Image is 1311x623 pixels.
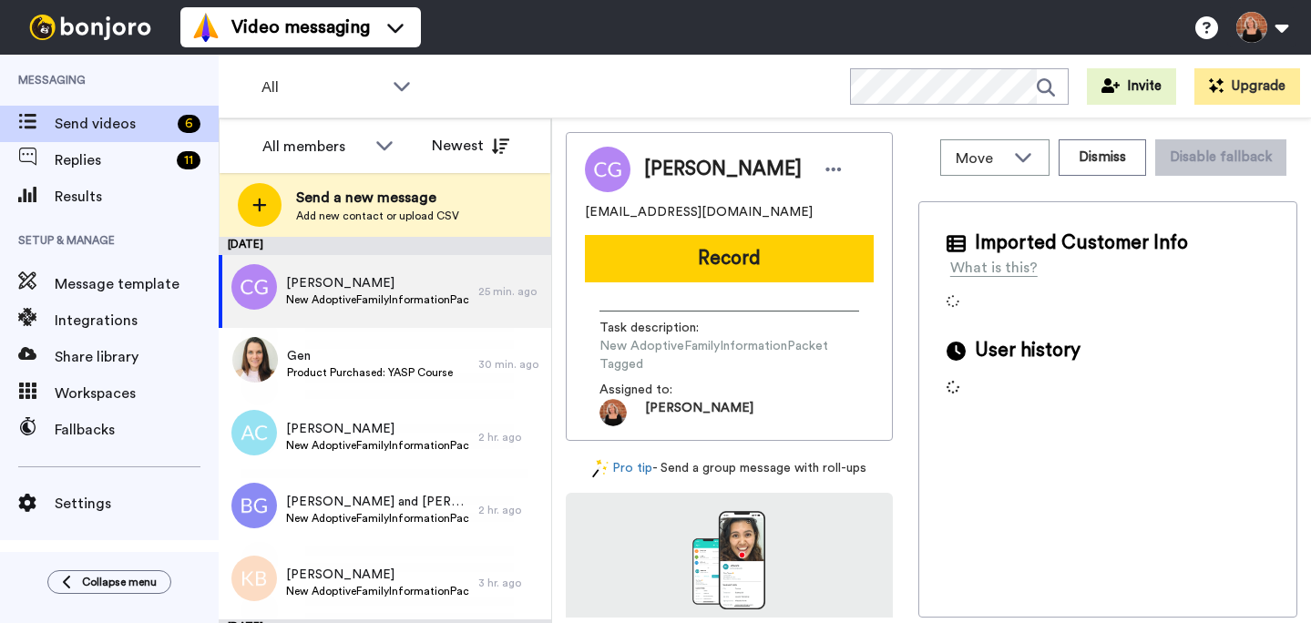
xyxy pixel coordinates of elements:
button: Collapse menu [47,570,171,594]
img: ac.png [231,410,277,455]
span: Results [55,186,219,208]
span: Send videos [55,113,170,135]
span: Gen [287,347,453,365]
button: Invite [1087,68,1176,105]
span: [PERSON_NAME] and [PERSON_NAME] [286,493,469,511]
span: Fallbacks [55,419,219,441]
span: Replies [55,149,169,171]
span: Integrations [55,310,219,332]
img: bg.png [231,483,277,528]
img: Image of Catelynn Gregory [585,147,630,192]
span: User history [975,337,1081,364]
span: Move [956,148,1005,169]
div: All members [262,136,366,158]
div: [DATE] [219,237,551,255]
span: [PERSON_NAME] [286,420,469,438]
span: Assigned to: [599,381,727,399]
span: New AdoptiveFamilyInformationPacket Tagged [286,584,469,598]
span: Product Purchased: YASP Course [287,365,453,380]
div: 11 [177,151,200,169]
div: 30 min. ago [478,357,542,372]
span: Message template [55,273,219,295]
div: - Send a group message with roll-ups [566,459,893,478]
a: Pro tip [592,459,652,478]
button: Disable fallback [1155,139,1286,176]
div: What is this? [950,257,1038,279]
img: 4e0a037a-e8ce-4420-a010-afac4f70eca6.jpg [232,337,278,383]
img: download [692,511,765,609]
div: 3 hr. ago [478,576,542,590]
button: Record [585,235,874,282]
div: 25 min. ago [478,284,542,299]
span: Task description : [599,319,727,337]
span: [EMAIL_ADDRESS][DOMAIN_NAME] [585,203,813,221]
img: cg.png [231,264,277,310]
img: kb.png [231,556,277,601]
span: [PERSON_NAME] [286,274,469,292]
span: Imported Customer Info [975,230,1188,257]
span: Send a new message [296,187,459,209]
span: [PERSON_NAME] [286,566,469,584]
span: Share library [55,346,219,368]
img: magic-wand.svg [592,459,609,478]
div: 2 hr. ago [478,503,542,517]
span: New AdoptiveFamilyInformationPacket Tagged [286,511,469,526]
span: New AdoptiveFamilyInformationPacket Tagged [286,438,469,453]
img: bj-logo-header-white.svg [22,15,159,40]
img: vm-color.svg [191,13,220,42]
button: Dismiss [1059,139,1146,176]
span: New AdoptiveFamilyInformationPacket Tagged [599,337,859,373]
img: 6ccd836c-b7c5-4d2c-a823-b2b2399f2d6c-1746485891.jpg [599,399,627,426]
div: 2 hr. ago [478,430,542,444]
span: Add new contact or upload CSV [296,209,459,223]
div: 6 [178,115,200,133]
span: [PERSON_NAME] [645,399,753,426]
span: Collapse menu [82,575,157,589]
button: Upgrade [1194,68,1300,105]
span: [PERSON_NAME] [644,156,802,183]
span: Video messaging [231,15,370,40]
span: Workspaces [55,383,219,404]
span: New AdoptiveFamilyInformationPacket Tagged [286,292,469,307]
span: Settings [55,493,219,515]
span: All [261,77,384,98]
button: Newest [418,128,523,164]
